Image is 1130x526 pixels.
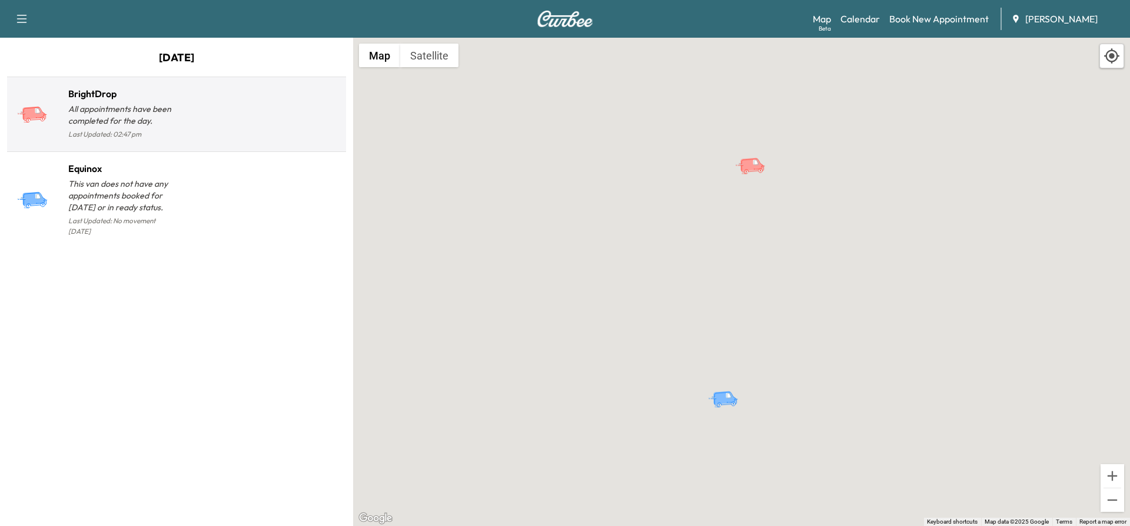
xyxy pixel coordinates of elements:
img: Curbee Logo [537,11,593,27]
button: Zoom out [1101,488,1124,512]
img: Google [356,511,395,526]
a: Terms (opens in new tab) [1056,518,1072,525]
div: Beta [819,24,831,33]
gmp-advanced-marker: BrightDrop [734,145,776,166]
a: Calendar [840,12,880,26]
gmp-advanced-marker: Equinox [707,378,749,399]
p: All appointments have been completed for the day. [68,103,177,127]
button: Keyboard shortcuts [927,518,978,526]
p: This van does not have any appointments booked for [DATE] or in ready status. [68,178,177,213]
a: Book New Appointment [889,12,989,26]
h1: BrightDrop [68,87,177,101]
span: Map data ©2025 Google [985,518,1049,525]
p: Last Updated: 02:47 pm [68,127,177,142]
button: Show satellite imagery [400,44,458,67]
button: Zoom in [1101,464,1124,488]
p: Last Updated: No movement [DATE] [68,213,177,239]
a: MapBeta [813,12,831,26]
span: [PERSON_NAME] [1025,12,1098,26]
button: Show street map [359,44,400,67]
h1: Equinox [68,161,177,176]
a: Report a map error [1079,518,1126,525]
div: Recenter map [1099,44,1124,68]
a: Open this area in Google Maps (opens a new window) [356,511,395,526]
